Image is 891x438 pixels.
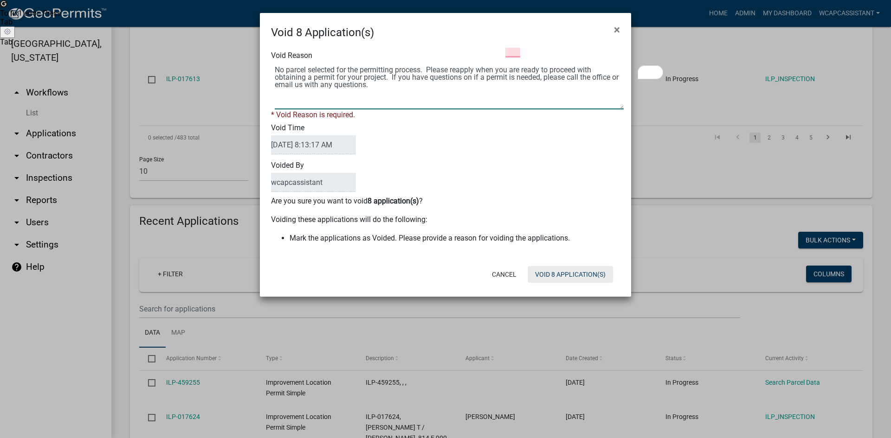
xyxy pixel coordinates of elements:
[271,124,356,154] label: Void Time
[271,135,356,154] input: DateTime
[271,214,620,225] p: Voiding these applications will do the following:
[271,173,356,192] input: VoidedBy
[275,63,624,109] textarea: To enrich screen reader interactions, please activate Accessibility in Grammarly extension settings
[368,197,419,205] b: 8 application(s)
[528,266,613,283] button: Void 8 Application(s)
[271,162,356,192] label: Voided By
[290,233,620,244] li: Mark the applications as Voided. Please provide a reason for voiding the applications.
[484,266,524,283] button: Cancel
[271,196,620,207] p: Are you sure you want to void ?
[271,109,620,121] div: * Void Reason is required.
[271,52,312,59] label: Void Reason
